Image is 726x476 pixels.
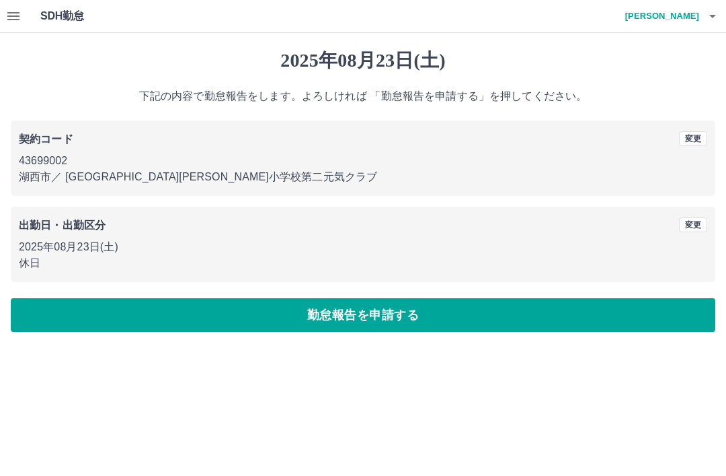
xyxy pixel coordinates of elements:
[19,239,707,255] p: 2025年08月23日(土)
[679,131,707,146] button: 変更
[11,298,715,332] button: 勤怠報告を申請する
[679,217,707,232] button: 変更
[19,153,707,169] p: 43699002
[11,49,715,72] h1: 2025年08月23日(土)
[19,169,707,185] p: 湖西市 ／ [GEOGRAPHIC_DATA][PERSON_NAME]小学校第二元気クラブ
[19,219,106,231] b: 出勤日・出勤区分
[19,133,73,145] b: 契約コード
[11,88,715,104] p: 下記の内容で勤怠報告をします。よろしければ 「勤怠報告を申請する」を押してください。
[19,255,707,271] p: 休日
